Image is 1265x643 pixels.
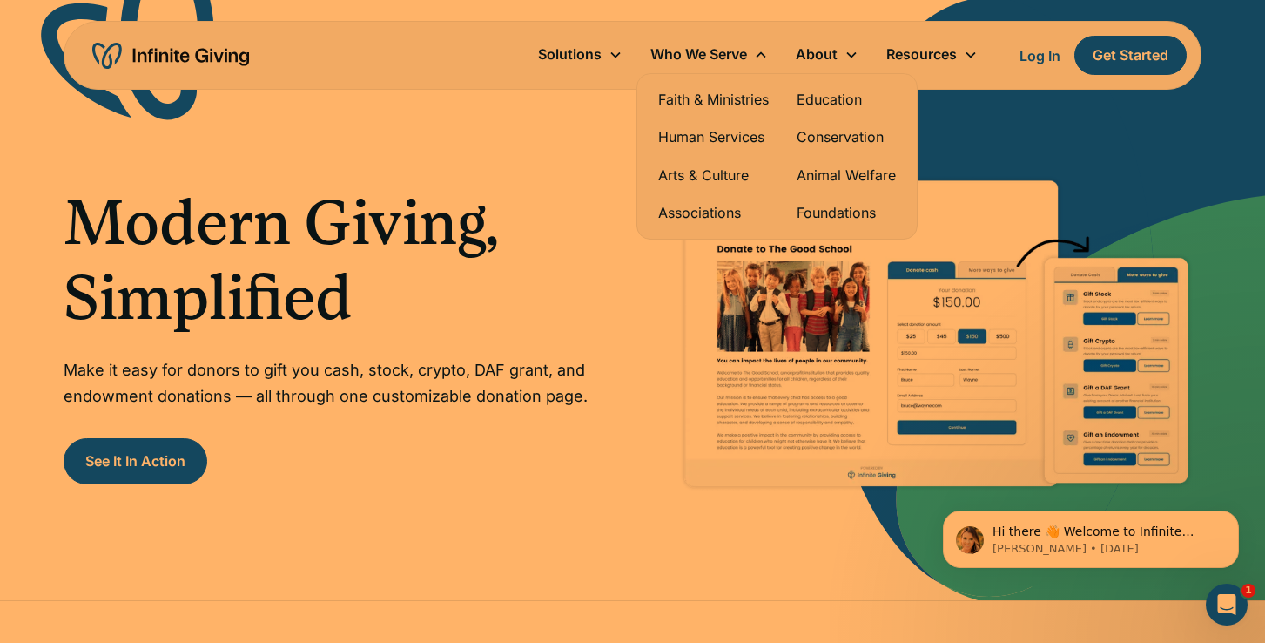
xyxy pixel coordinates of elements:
[917,474,1265,596] iframe: Intercom notifications message
[64,186,598,336] h1: Modern Giving, Simplified
[658,164,769,187] a: Arts & Culture
[872,36,992,73] div: Resources
[797,125,896,149] a: Conservation
[797,201,896,225] a: Foundations
[797,88,896,112] a: Education
[524,36,636,73] div: Solutions
[886,43,957,66] div: Resources
[1074,36,1187,75] a: Get Started
[92,42,249,70] a: home
[1019,49,1060,63] div: Log In
[1241,584,1255,598] span: 1
[797,164,896,187] a: Animal Welfare
[636,73,918,240] nav: Who We Serve
[782,36,872,73] div: About
[650,43,747,66] div: Who We Serve
[64,357,598,410] p: Make it easy for donors to gift you cash, stock, crypto, DAF grant, and endowment donations — all...
[538,43,602,66] div: Solutions
[1206,584,1248,626] iframe: Intercom live chat
[636,36,782,73] div: Who We Serve
[658,125,769,149] a: Human Services
[658,201,769,225] a: Associations
[64,438,207,484] a: See It In Action
[658,88,769,112] a: Faith & Ministries
[1019,45,1060,66] a: Log In
[796,43,838,66] div: About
